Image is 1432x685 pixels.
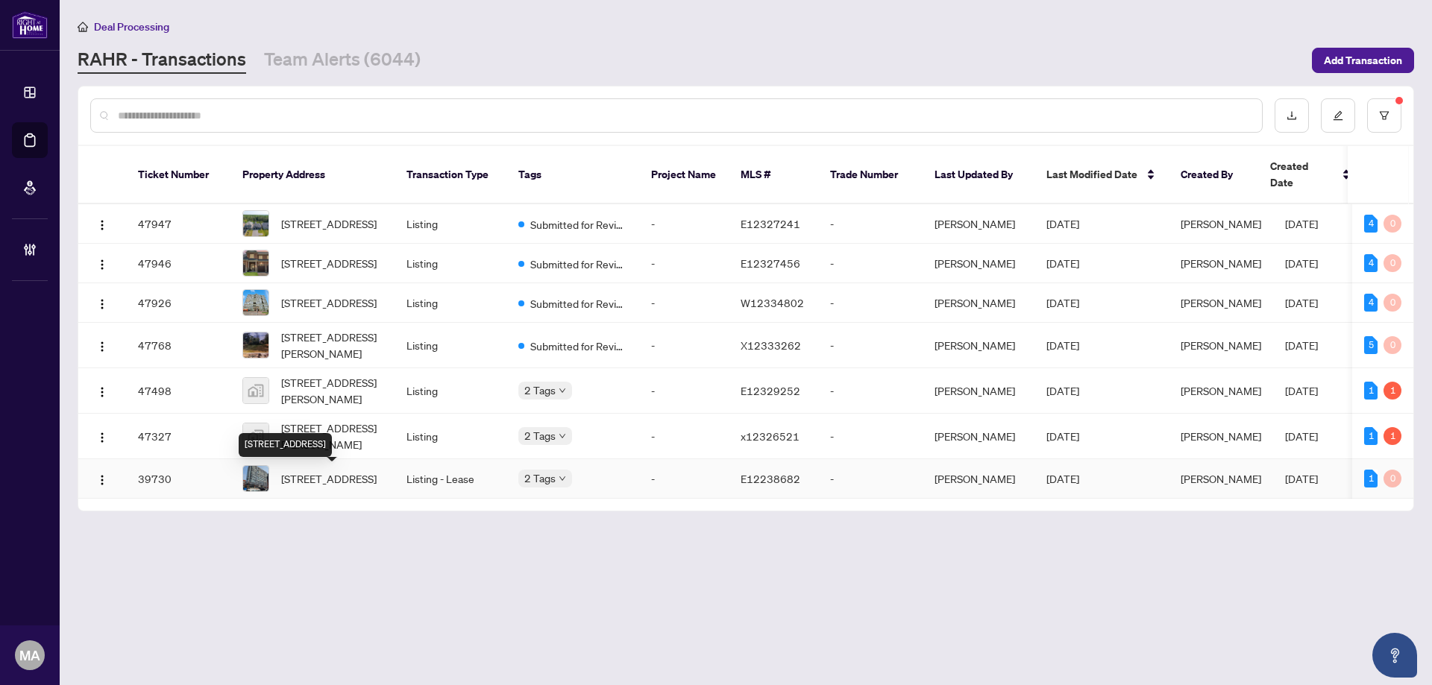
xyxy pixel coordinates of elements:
button: Logo [90,424,114,448]
span: E12327241 [741,217,800,230]
img: thumbnail-img [243,250,268,276]
th: Transaction Type [395,146,506,204]
a: RAHR - Transactions [78,47,246,74]
td: - [818,283,923,323]
button: filter [1367,98,1401,133]
span: [DATE] [1285,384,1318,397]
td: - [818,414,923,459]
th: Ticket Number [126,146,230,204]
div: 1 [1384,427,1401,445]
th: Property Address [230,146,395,204]
td: 47327 [126,414,230,459]
td: [PERSON_NAME] [923,368,1034,414]
span: [PERSON_NAME] [1181,256,1261,270]
div: 0 [1384,336,1401,354]
th: Trade Number [818,146,923,204]
td: Listing [395,368,506,414]
td: Listing [395,244,506,283]
a: Team Alerts (6044) [264,47,421,74]
img: Logo [96,341,108,353]
img: thumbnail-img [243,423,268,449]
span: 2 Tags [524,470,556,487]
span: [PERSON_NAME] [1181,296,1261,309]
button: Logo [90,291,114,315]
span: Created Date [1270,158,1333,191]
span: [STREET_ADDRESS][PERSON_NAME] [281,420,383,452]
img: Logo [96,432,108,443]
span: [DATE] [1046,256,1079,270]
span: E12327456 [741,256,800,270]
span: Submitted for Review [530,338,627,354]
td: 39730 [126,459,230,499]
img: thumbnail-img [243,211,268,236]
td: - [639,459,729,499]
td: Listing [395,414,506,459]
button: Add Transaction [1312,48,1414,73]
span: [PERSON_NAME] [1181,472,1261,485]
button: Logo [90,467,114,490]
td: - [639,323,729,368]
button: Logo [90,251,114,275]
td: 47947 [126,204,230,244]
td: [PERSON_NAME] [923,459,1034,499]
div: 5 [1364,336,1378,354]
span: [DATE] [1285,217,1318,230]
span: [DATE] [1046,384,1079,397]
span: [DATE] [1046,217,1079,230]
td: - [639,204,729,244]
img: Logo [96,259,108,271]
button: download [1275,98,1309,133]
td: Listing - Lease [395,459,506,499]
button: Open asap [1372,633,1417,678]
td: 47498 [126,368,230,414]
th: Created By [1169,146,1258,204]
div: 1 [1364,470,1378,487]
span: x12326521 [741,429,800,443]
div: 0 [1384,254,1401,272]
span: Deal Processing [94,20,169,34]
div: 0 [1384,215,1401,233]
span: [DATE] [1285,256,1318,270]
td: 47926 [126,283,230,323]
span: [DATE] [1046,338,1079,352]
span: X12333262 [741,338,801,352]
div: 0 [1384,470,1401,487]
td: Listing [395,283,506,323]
div: 1 [1384,382,1401,400]
td: - [818,368,923,414]
div: 4 [1364,294,1378,312]
img: thumbnail-img [243,290,268,315]
td: Listing [395,323,506,368]
td: - [818,323,923,368]
div: 4 [1364,254,1378,272]
span: Submitted for Review [530,216,627,233]
td: [PERSON_NAME] [923,283,1034,323]
span: Submitted for Review [530,256,627,272]
span: W12334802 [741,296,804,309]
img: Logo [96,474,108,486]
span: [DATE] [1285,296,1318,309]
td: [PERSON_NAME] [923,323,1034,368]
span: [STREET_ADDRESS] [281,215,377,232]
span: [PERSON_NAME] [1181,217,1261,230]
span: [DATE] [1046,429,1079,443]
span: Submitted for Review [530,295,627,312]
span: [PERSON_NAME] [1181,384,1261,397]
th: Tags [506,146,639,204]
div: 4 [1364,215,1378,233]
th: Project Name [639,146,729,204]
span: [DATE] [1046,472,1079,485]
span: [DATE] [1285,429,1318,443]
td: [PERSON_NAME] [923,204,1034,244]
td: - [639,368,729,414]
span: [PERSON_NAME] [1181,429,1261,443]
span: home [78,22,88,32]
td: - [639,244,729,283]
span: E12238682 [741,472,800,485]
span: [STREET_ADDRESS][PERSON_NAME] [281,329,383,362]
th: Last Modified Date [1034,146,1169,204]
span: edit [1333,110,1343,121]
span: [STREET_ADDRESS] [281,294,377,311]
span: 2 Tags [524,427,556,444]
span: down [559,387,566,394]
